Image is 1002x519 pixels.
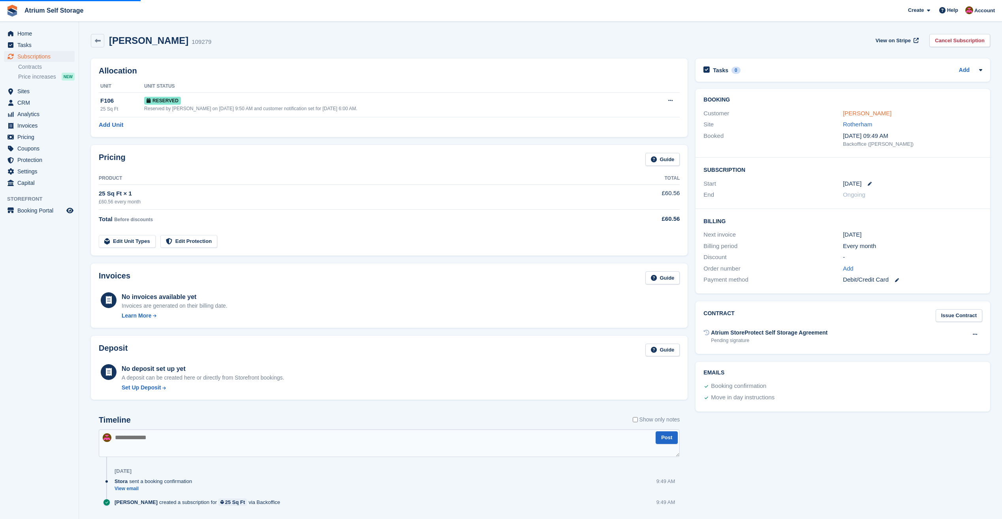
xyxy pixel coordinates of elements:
[122,302,227,310] div: Invoices are generated on their billing date.
[947,6,958,14] span: Help
[876,37,911,45] span: View on Stripe
[99,172,603,185] th: Product
[4,28,75,39] a: menu
[703,165,982,173] h2: Subscription
[843,179,861,188] time: 2025-09-21 00:00:00 UTC
[633,416,680,424] label: Show only notes
[17,97,65,108] span: CRM
[17,51,65,62] span: Subscriptions
[843,253,982,262] div: -
[218,498,247,506] a: 25 Sq Ft
[703,97,982,103] h2: Booking
[703,253,843,262] div: Discount
[645,153,680,166] a: Guide
[656,478,675,485] div: 9:49 AM
[17,39,65,51] span: Tasks
[645,344,680,357] a: Guide
[115,478,128,485] span: Stora
[633,416,638,424] input: Show only notes
[17,28,65,39] span: Home
[656,498,675,506] div: 9:49 AM
[713,67,728,74] h2: Tasks
[17,120,65,131] span: Invoices
[192,38,211,47] div: 109279
[103,433,111,442] img: Mark Rhodes
[115,478,196,485] div: sent a booking confirmation
[122,292,227,302] div: No invoices available yet
[17,143,65,154] span: Coupons
[703,275,843,284] div: Payment method
[4,51,75,62] a: menu
[711,382,766,391] div: Booking confirmation
[703,132,843,148] div: Booked
[974,7,995,15] span: Account
[7,195,79,203] span: Storefront
[703,120,843,129] div: Site
[99,80,144,93] th: Unit
[17,205,65,216] span: Booking Portal
[17,166,65,177] span: Settings
[645,271,680,284] a: Guide
[17,109,65,120] span: Analytics
[843,264,853,273] a: Add
[17,177,65,188] span: Capital
[656,431,678,444] button: Post
[929,34,990,47] a: Cancel Subscription
[122,312,151,320] div: Learn More
[115,485,196,492] a: View email
[17,132,65,143] span: Pricing
[843,275,982,284] div: Debit/Credit Card
[18,73,56,81] span: Price increases
[122,384,284,392] a: Set Up Deposit
[4,109,75,120] a: menu
[115,498,158,506] span: [PERSON_NAME]
[603,172,680,185] th: Total
[4,143,75,154] a: menu
[843,121,872,128] a: Rotherham
[18,63,75,71] a: Contracts
[144,105,641,112] div: Reserved by [PERSON_NAME] on [DATE] 9:50 AM and customer notification set for [DATE] 6:00 AM.
[99,120,123,130] a: Add Unit
[731,67,741,74] div: 0
[122,312,227,320] a: Learn More
[703,370,982,376] h2: Emails
[160,235,217,248] a: Edit Protection
[65,206,75,215] a: Preview store
[114,217,153,222] span: Before discounts
[965,6,973,14] img: Mark Rhodes
[703,230,843,239] div: Next invoice
[711,393,775,402] div: Move in day instructions
[99,344,128,357] h2: Deposit
[703,217,982,225] h2: Billing
[843,242,982,251] div: Every month
[17,86,65,97] span: Sites
[99,216,113,222] span: Total
[4,86,75,97] a: menu
[4,205,75,216] a: menu
[4,177,75,188] a: menu
[711,329,827,337] div: Atrium StoreProtect Self Storage Agreement
[62,73,75,81] div: NEW
[99,66,680,75] h2: Allocation
[4,132,75,143] a: menu
[711,337,827,344] div: Pending signature
[99,235,156,248] a: Edit Unit Types
[99,198,603,205] div: £60.56 every month
[18,72,75,81] a: Price increases NEW
[603,214,680,224] div: £60.56
[872,34,920,47] a: View on Stripe
[4,166,75,177] a: menu
[115,498,284,506] div: created a subscription for via Backoffice
[843,191,865,198] span: Ongoing
[122,364,284,374] div: No deposit set up yet
[603,184,680,209] td: £60.56
[6,5,18,17] img: stora-icon-8386f47178a22dfd0bd8f6a31ec36ba5ce8667c1dd55bd0f319d3a0aa187defe.svg
[122,374,284,382] p: A deposit can be created here or directly from Storefront bookings.
[144,97,181,105] span: Reserved
[100,96,144,105] div: F106
[225,498,245,506] div: 25 Sq Ft
[4,39,75,51] a: menu
[843,110,891,117] a: [PERSON_NAME]
[99,271,130,284] h2: Invoices
[4,120,75,131] a: menu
